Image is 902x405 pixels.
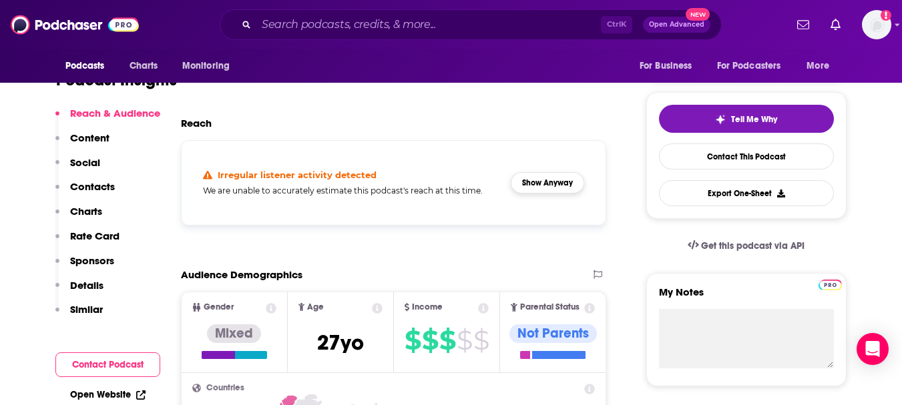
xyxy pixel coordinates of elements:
[203,185,501,195] h5: We are unable to accurately estimate this podcast's reach at this time.
[881,10,891,21] svg: Add a profile image
[317,330,364,356] span: 27 yo
[439,330,455,351] span: $
[457,330,472,351] span: $
[206,384,244,392] span: Countries
[422,330,438,351] span: $
[792,13,815,36] a: Show notifications dropdown
[649,21,704,28] span: Open Advanced
[659,143,834,169] a: Contact This Podcast
[825,13,846,36] a: Show notifications dropdown
[412,303,443,312] span: Income
[70,230,120,242] p: Rate Card
[70,180,115,193] p: Contacts
[55,230,120,254] button: Rate Card
[70,254,114,267] p: Sponsors
[256,14,601,35] input: Search podcasts, credits, & more...
[819,278,842,290] a: Pro website
[708,53,801,79] button: open menu
[862,10,891,39] button: Show profile menu
[717,57,781,75] span: For Podcasters
[207,324,261,343] div: Mixed
[70,156,100,169] p: Social
[601,16,632,33] span: Ctrl K
[659,105,834,133] button: tell me why sparkleTell Me Why
[218,169,377,180] h4: Irregular listener activity detected
[11,12,139,37] img: Podchaser - Follow, Share and Rate Podcasts
[731,114,777,125] span: Tell Me Why
[220,9,722,40] div: Search podcasts, credits, & more...
[55,303,103,328] button: Similar
[70,303,103,316] p: Similar
[70,389,146,400] a: Open Website
[204,303,234,312] span: Gender
[55,180,115,205] button: Contacts
[55,352,160,377] button: Contact Podcast
[511,172,584,193] button: Show Anyway
[55,156,100,181] button: Social
[640,57,692,75] span: For Business
[181,117,212,129] h2: Reach
[173,53,247,79] button: open menu
[520,303,580,312] span: Parental Status
[509,324,597,343] div: Not Parents
[121,53,166,79] a: Charts
[630,53,709,79] button: open menu
[797,53,846,79] button: open menu
[819,280,842,290] img: Podchaser Pro
[659,180,834,206] button: Export One-Sheet
[807,57,829,75] span: More
[677,230,816,262] a: Get this podcast via API
[70,131,109,144] p: Content
[55,131,109,156] button: Content
[181,268,302,281] h2: Audience Demographics
[862,10,891,39] img: User Profile
[659,286,834,309] label: My Notes
[307,303,324,312] span: Age
[857,333,889,365] div: Open Intercom Messenger
[405,330,421,351] span: $
[65,57,105,75] span: Podcasts
[56,53,122,79] button: open menu
[55,205,102,230] button: Charts
[643,17,710,33] button: Open AdvancedNew
[55,279,103,304] button: Details
[473,330,489,351] span: $
[862,10,891,39] span: Logged in as hconnor
[55,107,160,131] button: Reach & Audience
[130,57,158,75] span: Charts
[686,8,710,21] span: New
[715,114,726,125] img: tell me why sparkle
[182,57,230,75] span: Monitoring
[70,107,160,119] p: Reach & Audience
[55,254,114,279] button: Sponsors
[701,240,805,252] span: Get this podcast via API
[70,279,103,292] p: Details
[70,205,102,218] p: Charts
